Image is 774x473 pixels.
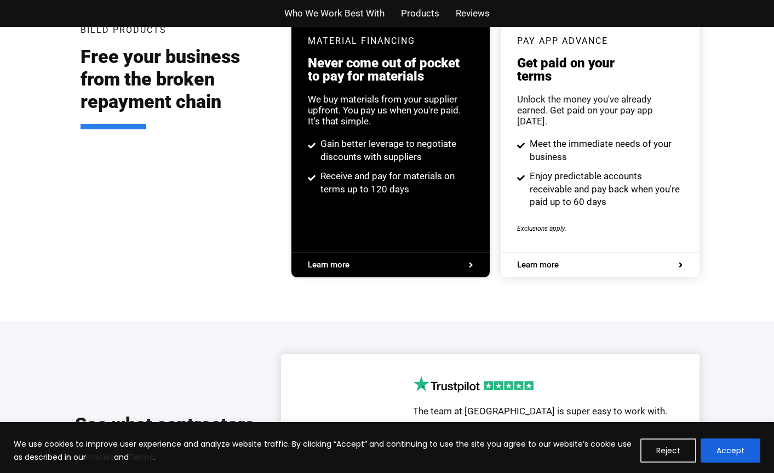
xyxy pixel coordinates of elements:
button: Reject [640,438,696,463]
a: Products [401,5,439,21]
a: Terms [129,452,153,463]
a: Policies [86,452,114,463]
span: Enjoy predictable accounts receivable and pay back when you're paid up to 60 days [527,170,683,209]
span: Exclusions apply. [517,225,566,232]
p: We use cookies to improve user experience and analyze website traffic. By clicking “Accept” and c... [14,437,632,464]
span: Gain better leverage to negotiate discounts with suppliers [318,138,474,164]
button: Accept [701,438,760,463]
a: Reviews [456,5,490,21]
span: Learn more [308,261,349,269]
span: Learn more [517,261,559,269]
h3: Get paid on your terms [517,56,683,83]
h3: Never come out of pocket to pay for materials [308,56,473,83]
a: Learn more [517,261,683,269]
h3: Billd Products [81,26,167,35]
a: Who We Work Best With [284,5,385,21]
span: Meet the immediate needs of your business [527,138,683,164]
a: Learn more [308,261,473,269]
h2: Free your business from the broken repayment chain [81,45,276,129]
div: Unlock the money you've already earned. Get paid on your pay app [DATE]. [517,94,683,127]
h3: Material Financing [308,37,473,45]
h3: pay app advance [517,37,683,45]
span: Receive and pay for materials on terms up to 120 days [318,170,474,196]
div: We buy materials from your supplier upfront. You pay us when you're paid. It's that simple. [308,94,473,127]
